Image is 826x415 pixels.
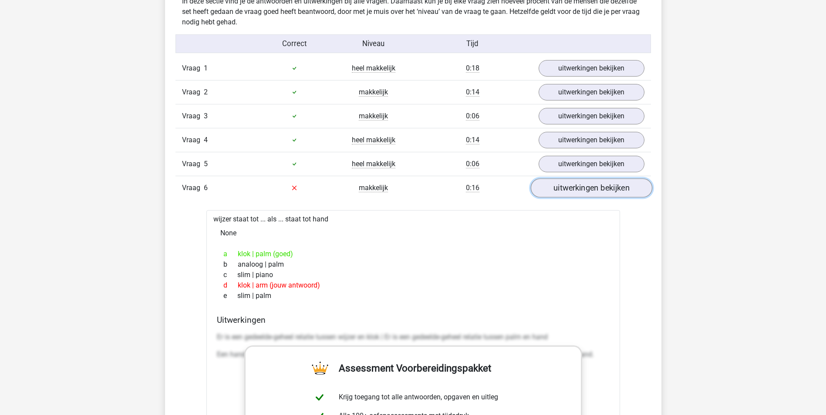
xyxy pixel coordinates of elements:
[539,84,644,100] a: uitwerkingen bekijken
[182,87,204,97] span: Vraag
[182,111,204,121] span: Vraag
[217,332,610,342] p: Er is een gedeelde-geheel relatie tussen wijzer en klok | Er is een gedeelde-geheel relatie tusse...
[182,63,204,74] span: Vraag
[204,88,208,96] span: 2
[204,112,208,120] span: 3
[217,315,610,325] h4: Uitwerkingen
[223,270,237,280] span: c
[352,64,395,73] span: heel makkelijk
[223,259,238,270] span: b
[539,108,644,124] a: uitwerkingen bekijken
[204,136,208,144] span: 4
[530,178,652,197] a: uitwerkingen bekijken
[217,249,610,259] div: klok | palm (goed)
[204,160,208,168] span: 5
[182,135,204,145] span: Vraag
[204,64,208,72] span: 1
[334,38,413,49] div: Niveau
[352,160,395,168] span: heel makkelijk
[359,88,388,97] span: makkelijk
[255,38,334,49] div: Correct
[359,184,388,192] span: makkelijk
[359,112,388,120] span: makkelijk
[466,136,479,144] span: 0:14
[182,159,204,169] span: Vraag
[217,259,610,270] div: analoog | palm
[466,112,479,120] span: 0:06
[466,88,479,97] span: 0:14
[223,280,238,291] span: d
[213,224,613,242] div: None
[413,38,532,49] div: Tijd
[217,291,610,301] div: slim | palm
[466,184,479,192] span: 0:16
[539,156,644,172] a: uitwerkingen bekijken
[466,64,479,73] span: 0:18
[217,270,610,280] div: slim | piano
[182,183,204,193] span: Vraag
[223,291,237,301] span: e
[223,249,238,259] span: a
[539,132,644,148] a: uitwerkingen bekijken
[352,136,395,144] span: heel makkelijk
[539,60,644,77] a: uitwerkingen bekijken
[217,349,610,360] p: Een hand is ook een gedeelte van een arm, maar deze relatie staat verkeerd om. Een arm is immers ...
[204,184,208,192] span: 6
[466,160,479,168] span: 0:06
[217,280,610,291] div: klok | arm (jouw antwoord)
